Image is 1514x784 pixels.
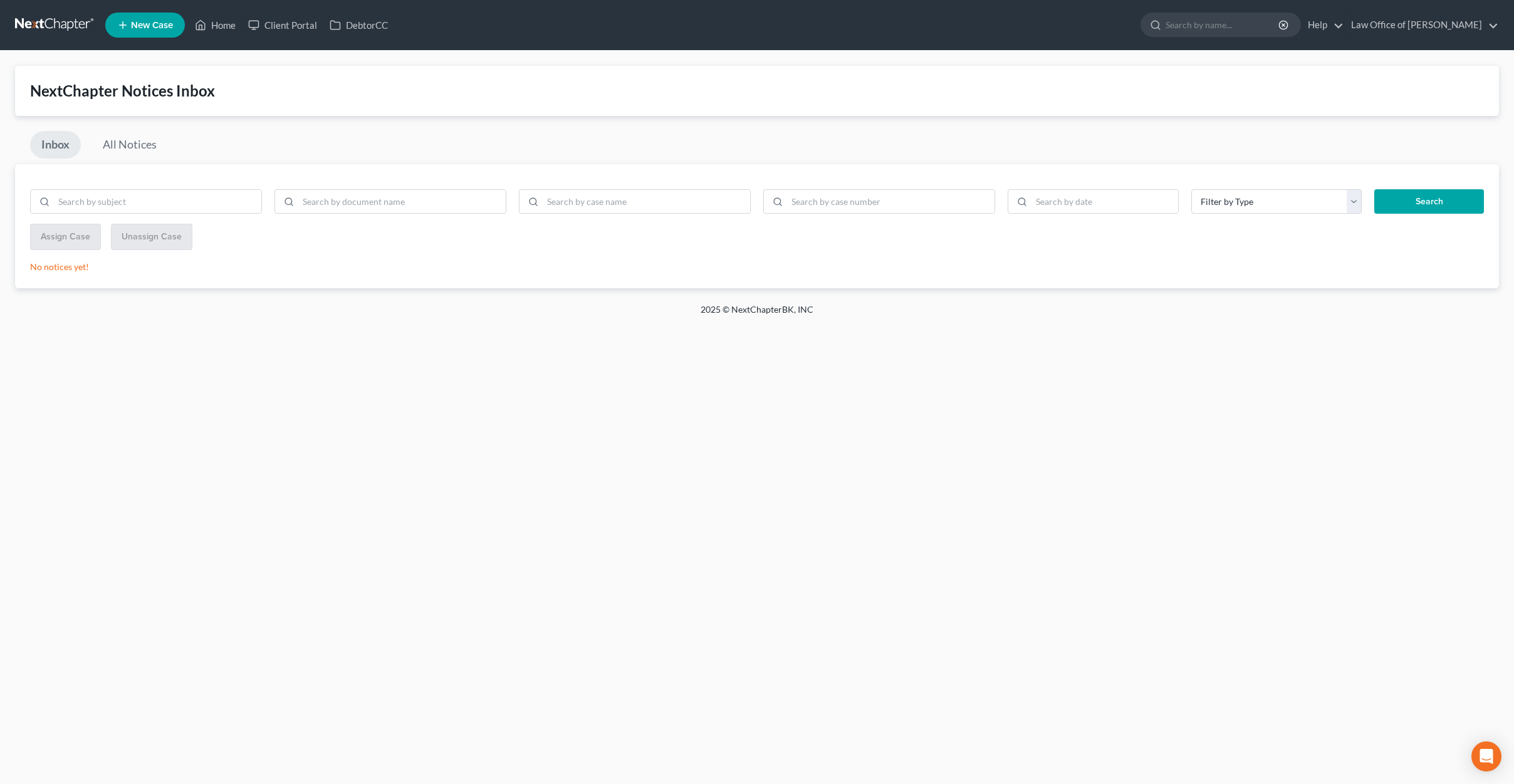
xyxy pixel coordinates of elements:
div: 2025 © NextChapterBK, INC [400,303,1114,326]
a: Inbox [30,131,81,159]
input: Search by date [1031,190,1178,214]
input: Search by case name [543,190,750,214]
a: Law Office of [PERSON_NAME] [1345,14,1498,36]
input: Search by case number [787,190,995,214]
input: Search by name... [1166,13,1280,36]
input: Search by subject [54,190,261,214]
a: All Notices [91,131,168,159]
input: Search by document name [298,190,506,214]
div: NextChapter Notices Inbox [30,81,1484,101]
p: No notices yet! [30,261,1484,273]
a: Help [1302,14,1344,36]
button: Search [1374,189,1484,214]
a: Client Portal [242,14,323,36]
div: Open Intercom Messenger [1471,741,1501,771]
a: Home [189,14,242,36]
a: DebtorCC [323,14,394,36]
span: New Case [131,21,173,30]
